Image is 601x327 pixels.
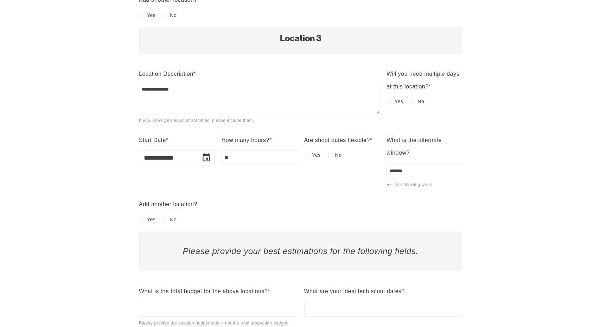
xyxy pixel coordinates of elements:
[162,217,167,222] input: No
[386,163,462,178] input: What is the alternate window?Ex. the following week
[162,13,167,18] input: No
[304,137,370,143] span: Are shoot dates flexible?
[140,217,145,222] input: Yes
[139,137,166,143] span: Start Date
[386,71,459,90] span: Will you need multiple days at this location?
[139,84,379,114] textarea: Location Description*If you know your exact shoot times, please include them.
[147,10,155,20] span: Yes
[418,97,424,106] span: No
[304,288,405,294] span: What are your ideal tech scout dates?
[139,201,197,207] span: Add another location?
[304,302,462,317] input: What are your ideal tech scout dates?
[305,153,310,158] input: Yes
[170,10,177,20] span: No
[183,246,418,256] em: Please provide your best estimations for the following fields.
[222,150,297,165] input: How many hours?*
[387,99,392,104] input: Yes
[335,150,342,160] span: No
[170,215,177,224] span: No
[410,99,415,104] input: No
[386,182,432,187] span: Ex. the following week
[222,137,269,143] span: How many hours?
[139,71,193,77] span: Location Description
[147,215,155,224] span: Yes
[312,150,321,160] span: Yes
[139,321,289,326] span: Please provide the location budget only -- not the total production budget.
[139,288,268,294] span: What is the total budget for the above locations?
[386,137,442,156] span: What is the alternate window?
[328,153,333,158] input: No
[199,150,214,165] button: Choose date, selected date is Nov 3, 2025
[139,302,297,317] input: What is the total budget for the above locations?*Please provide the location budget only -- not ...
[139,150,196,165] input: Date field for Start Date
[140,13,145,18] input: Yes
[146,34,455,43] h2: Location 3
[139,118,254,123] span: If you know your exact shoot times, please include them.
[395,97,403,106] span: Yes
